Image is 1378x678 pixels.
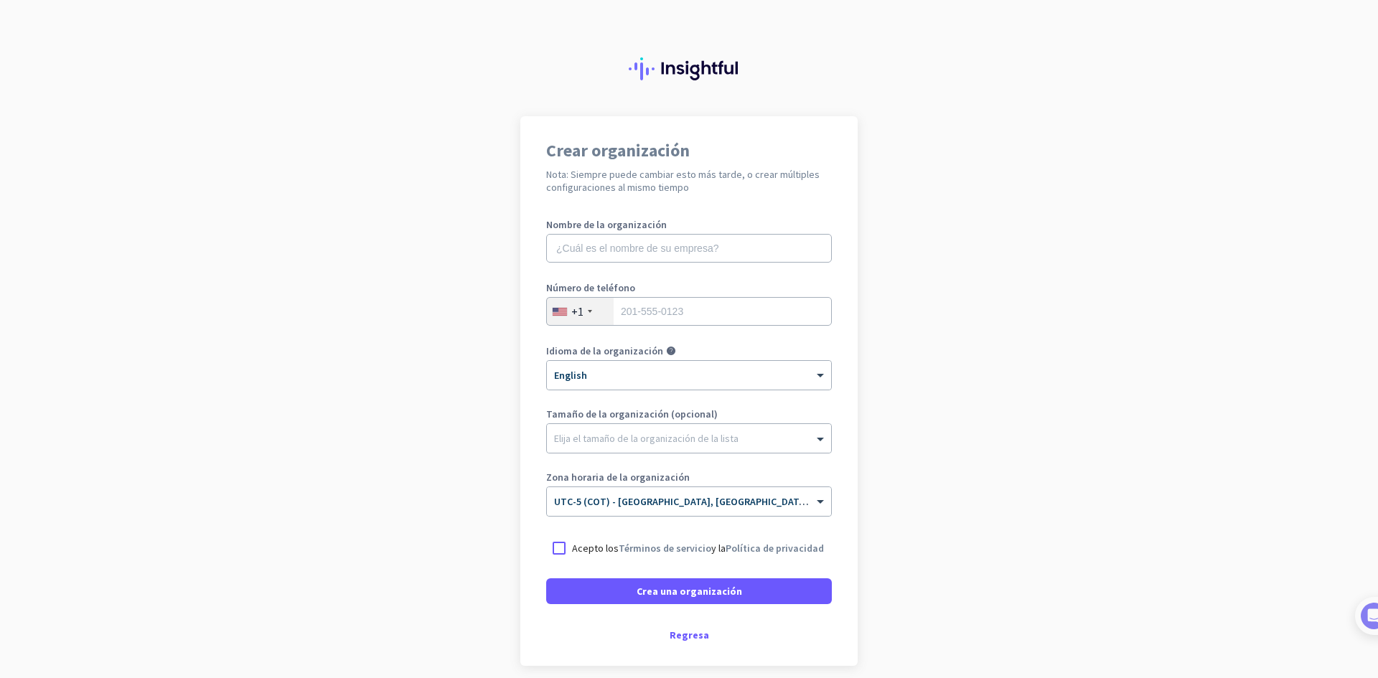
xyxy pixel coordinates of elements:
label: Número de teléfono [546,283,832,293]
img: Insightful [629,57,749,80]
label: Zona horaria de la organización [546,472,832,482]
label: Tamaño de la organización (opcional) [546,409,832,419]
label: Nombre de la organización [546,220,832,230]
div: +1 [571,304,583,319]
button: Crea una organización [546,578,832,604]
input: 201-555-0123 [546,297,832,326]
div: Regresa [546,630,832,640]
input: ¿Cuál es el nombre de su empresa? [546,234,832,263]
span: Crea una organización [637,584,742,598]
h1: Crear organización [546,142,832,159]
label: Idioma de la organización [546,346,663,356]
p: Acepto los y la [572,541,824,555]
a: Política de privacidad [726,542,824,555]
h2: Nota: Siempre puede cambiar esto más tarde, o crear múltiples configuraciones al mismo tiempo [546,168,832,194]
a: Términos de servicio [619,542,711,555]
i: help [666,346,676,356]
